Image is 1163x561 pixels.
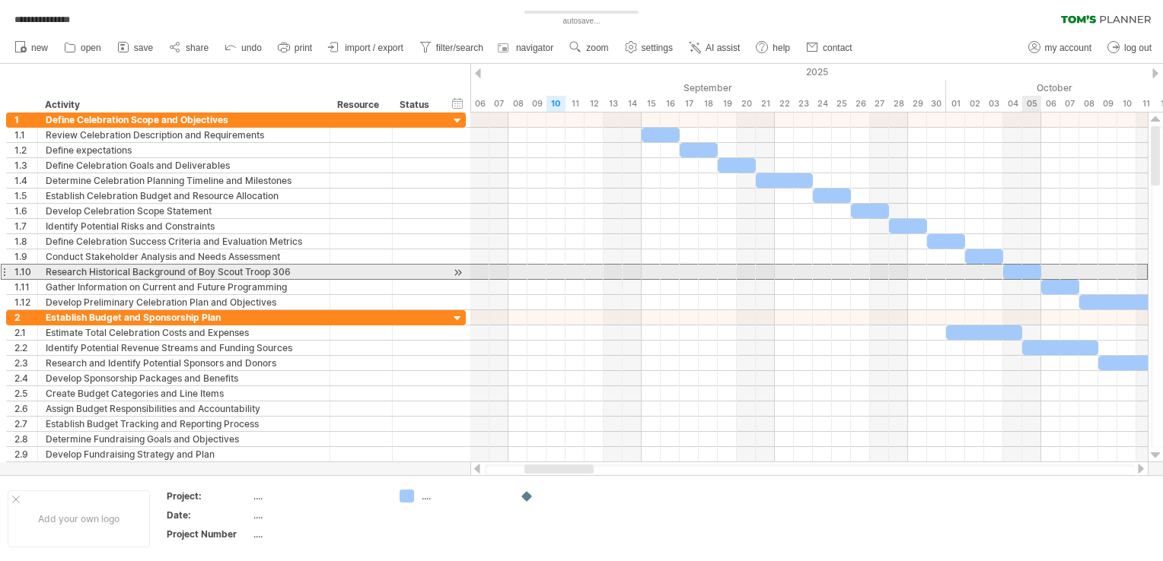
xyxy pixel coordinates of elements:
a: settings [621,38,677,58]
div: Gather Information on Current and Future Programming [46,280,322,294]
div: Friday, 3 October 2025 [984,96,1003,112]
div: Sunday, 21 September 2025 [756,96,775,112]
div: Friday, 10 October 2025 [1117,96,1136,112]
div: 2.5 [14,386,37,401]
div: Friday, 19 September 2025 [718,96,737,112]
div: Date: [167,509,250,521]
div: Develop Celebration Scope Statement [46,204,322,218]
span: AI assist [706,43,740,53]
div: Sunday, 5 October 2025 [1022,96,1041,112]
div: Tuesday, 7 October 2025 [1060,96,1079,112]
div: 2 [14,310,37,325]
a: print [274,38,317,58]
div: 2.3 [14,356,37,370]
div: Project Number [167,528,250,540]
div: Wednesday, 10 September 2025 [546,96,566,112]
a: navigator [495,38,558,58]
span: settings [642,43,673,53]
div: Determine Celebration Planning Timeline and Milestones [46,173,322,188]
div: Saturday, 13 September 2025 [604,96,623,112]
div: Monday, 22 September 2025 [775,96,794,112]
a: import / export [324,38,408,58]
a: save [113,38,158,58]
div: Research and Identify Potential Sponsors and Donors [46,356,322,370]
a: undo [221,38,266,58]
span: share [186,43,209,53]
div: 1.3 [14,158,37,173]
div: Add your own logo [8,490,150,547]
div: 1.7 [14,219,37,233]
div: Determine Fundraising Goals and Objectives [46,432,322,446]
div: Tuesday, 16 September 2025 [661,96,680,112]
a: new [11,38,53,58]
div: Thursday, 11 September 2025 [566,96,585,112]
span: import / export [345,43,403,53]
div: 1.11 [14,280,37,294]
div: Identify Potential Risks and Constraints [46,219,322,233]
a: my account [1024,38,1096,58]
a: zoom [566,38,613,58]
div: Develop Sponsorship Packages and Benefits [46,371,322,385]
div: Resource [337,97,384,113]
div: Conduct Stakeholder Analysis and Needs Assessment [46,249,322,264]
div: Define Celebration Goals and Deliverables [46,158,322,173]
div: Establish Celebration Budget and Resource Allocation [46,189,322,203]
div: 2.1 [14,325,37,340]
span: navigator [516,43,553,53]
a: share [165,38,213,58]
div: Assign Budget Responsibilities and Accountability [46,401,322,416]
div: scroll to activity [451,265,465,280]
div: Tuesday, 30 September 2025 [927,96,946,112]
div: 2.6 [14,401,37,416]
div: Monday, 8 September 2025 [508,96,527,112]
a: help [752,38,795,58]
div: 2.9 [14,447,37,461]
span: contact [823,43,852,53]
div: Sunday, 7 September 2025 [489,96,508,112]
div: Establish Budget and Sponsorship Plan [46,310,322,325]
div: Status [400,97,433,113]
div: Define Celebration Scope and Objectives [46,113,322,127]
div: .... [253,509,381,521]
div: Research Historical Background of Boy Scout Troop 306 [46,265,322,279]
a: open [60,38,106,58]
div: Project: [167,490,250,502]
a: AI assist [685,38,744,58]
span: save [134,43,153,53]
div: .... [422,490,505,502]
div: .... [253,528,381,540]
span: new [31,43,48,53]
a: log out [1104,38,1156,58]
div: Thursday, 9 October 2025 [1098,96,1117,112]
div: Wednesday, 17 September 2025 [680,96,699,112]
div: Thursday, 25 September 2025 [832,96,851,112]
div: 2.8 [14,432,37,446]
div: September 2025 [375,80,946,96]
div: Saturday, 27 September 2025 [870,96,889,112]
div: 1.2 [14,143,37,157]
a: contact [802,38,857,58]
div: .... [253,490,381,502]
div: 1 [14,113,37,127]
div: 1.1 [14,128,37,142]
div: 2.4 [14,371,37,385]
div: Friday, 12 September 2025 [585,96,604,112]
span: zoom [586,43,608,53]
div: 2.2 [14,341,37,355]
div: Define expectations [46,143,322,157]
div: 1.10 [14,265,37,279]
span: log out [1124,43,1152,53]
div: Thursday, 18 September 2025 [699,96,718,112]
div: Tuesday, 23 September 2025 [794,96,813,112]
div: Monday, 6 October 2025 [1041,96,1060,112]
div: Develop Fundraising Strategy and Plan [46,447,322,461]
a: filter/search [416,38,488,58]
div: Estimate Total Celebration Costs and Expenses [46,325,322,340]
div: Monday, 15 September 2025 [642,96,661,112]
div: Saturday, 4 October 2025 [1003,96,1022,112]
div: Activity [45,97,321,113]
span: undo [241,43,262,53]
div: Wednesday, 1 October 2025 [946,96,965,112]
div: Establish Budget Tracking and Reporting Process [46,417,322,431]
span: filter/search [436,43,483,53]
